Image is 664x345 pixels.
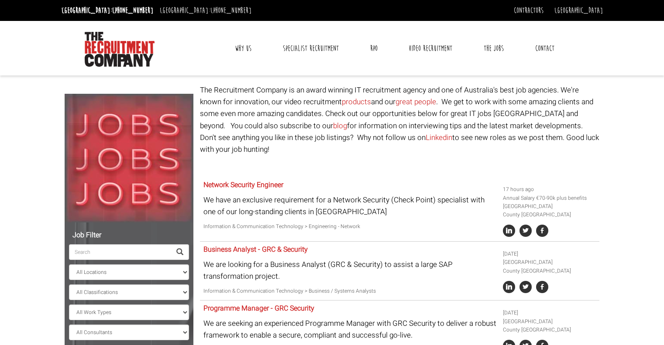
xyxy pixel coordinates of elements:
[158,3,254,17] li: [GEOGRAPHIC_DATA]:
[228,38,258,59] a: Why Us
[112,6,153,15] a: [PHONE_NUMBER]
[203,180,283,190] a: Network Security Engineer
[200,84,599,155] p: The Recruitment Company is an award winning IT recruitment agency and one of Australia's best job...
[554,6,603,15] a: [GEOGRAPHIC_DATA]
[426,132,452,143] a: Linkedin
[69,232,189,239] h5: Job Filter
[276,38,345,59] a: Specialist Recruitment
[59,3,155,17] li: [GEOGRAPHIC_DATA]:
[210,6,251,15] a: [PHONE_NUMBER]
[65,94,193,222] img: Jobs, Jobs, Jobs
[342,96,371,107] a: products
[503,185,596,194] li: 17 hours ago
[364,38,384,59] a: RPO
[396,96,436,107] a: great people
[529,38,561,59] a: Contact
[514,6,544,15] a: Contractors
[69,244,171,260] input: Search
[85,32,155,67] img: The Recruitment Company
[333,120,347,131] a: blog
[477,38,510,59] a: The Jobs
[402,38,459,59] a: Video Recruitment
